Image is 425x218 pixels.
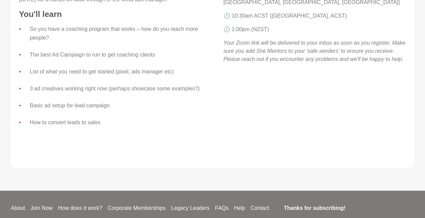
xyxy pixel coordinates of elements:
p: 🕗 10:30am ACST ([GEOGRAPHIC_DATA], ACST) [223,12,406,20]
h4: Thanks for subscribing! [284,204,410,212]
li: Basic ad setup for lead campaign [30,101,202,110]
li: So you have a coaching program that works – how do you reach more people? [30,25,202,42]
li: List of what you need to get started (pixel, ads manager etc) [30,67,202,76]
a: Join Now [28,204,55,212]
li: How to convert leads to sales [30,118,202,127]
a: About [8,204,28,212]
a: How does it work? [55,204,105,212]
a: Corporate Memberships [105,204,168,212]
h4: You'll learn [19,9,202,19]
p: 🕗 1:00pm (NZST) [223,25,406,34]
li: 3 ad creatives working right now (perhaps showcase some examples?) [30,84,202,93]
em: Your Zoom link will be delivered to your inbox as soon as you register. Make sure you add She Men... [223,40,405,62]
a: FAQs [212,204,231,212]
a: Help [231,204,248,212]
a: Legacy Leaders [168,204,212,212]
a: Contact [248,204,272,212]
li: The best Ad Campaign to run to get coaching clients [30,50,202,59]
